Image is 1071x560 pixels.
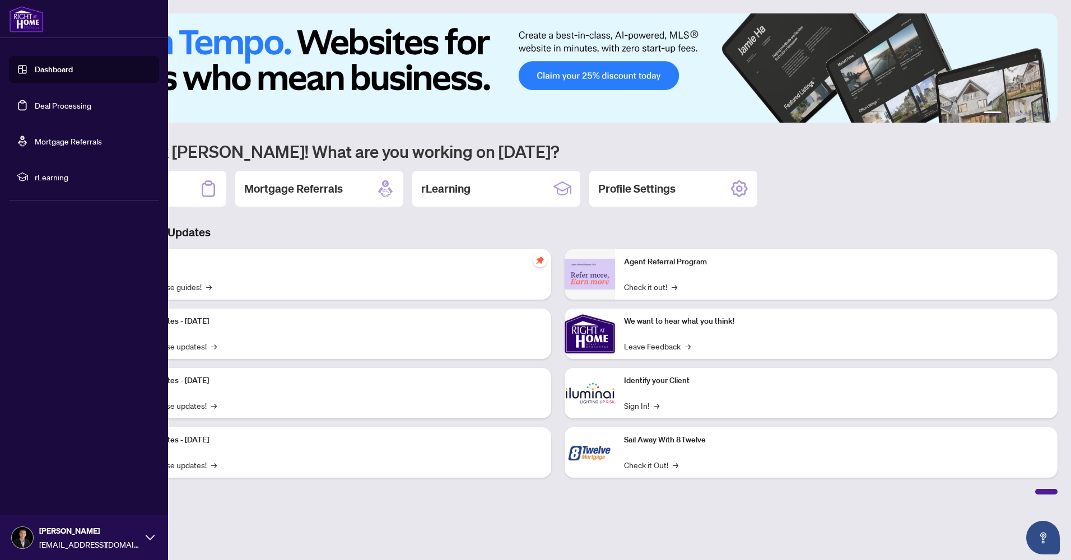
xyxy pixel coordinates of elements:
[206,281,212,293] span: →
[1024,111,1028,116] button: 4
[1033,111,1037,116] button: 5
[624,340,691,352] a: Leave Feedback→
[624,459,678,471] a: Check it Out!→
[624,434,1049,446] p: Sail Away With 8Twelve
[624,375,1049,387] p: Identify your Client
[565,368,615,418] img: Identify your Client
[624,281,677,293] a: Check it out!→
[118,256,542,268] p: Self-Help
[35,171,151,183] span: rLearning
[9,6,44,32] img: logo
[211,459,217,471] span: →
[565,259,615,290] img: Agent Referral Program
[672,281,677,293] span: →
[1015,111,1019,116] button: 3
[421,181,471,197] h2: rLearning
[12,527,33,548] img: Profile Icon
[244,181,343,197] h2: Mortgage Referrals
[598,181,676,197] h2: Profile Settings
[58,141,1058,162] h1: Welcome back [PERSON_NAME]! What are you working on [DATE]?
[211,399,217,412] span: →
[1042,111,1046,116] button: 6
[533,254,547,267] span: pushpin
[565,309,615,359] img: We want to hear what you think!
[58,13,1058,123] img: Slide 0
[1006,111,1011,116] button: 2
[984,111,1002,116] button: 1
[1026,521,1060,554] button: Open asap
[118,375,542,387] p: Platform Updates - [DATE]
[624,399,659,412] a: Sign In!→
[58,225,1058,240] h3: Brokerage & Industry Updates
[654,399,659,412] span: →
[211,340,217,352] span: →
[35,100,91,110] a: Deal Processing
[35,136,102,146] a: Mortgage Referrals
[624,256,1049,268] p: Agent Referral Program
[565,427,615,478] img: Sail Away With 8Twelve
[685,340,691,352] span: →
[39,525,140,537] span: [PERSON_NAME]
[673,459,678,471] span: →
[624,315,1049,328] p: We want to hear what you think!
[118,315,542,328] p: Platform Updates - [DATE]
[35,64,73,74] a: Dashboard
[39,538,140,550] span: [EMAIL_ADDRESS][DOMAIN_NAME]
[118,434,542,446] p: Platform Updates - [DATE]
